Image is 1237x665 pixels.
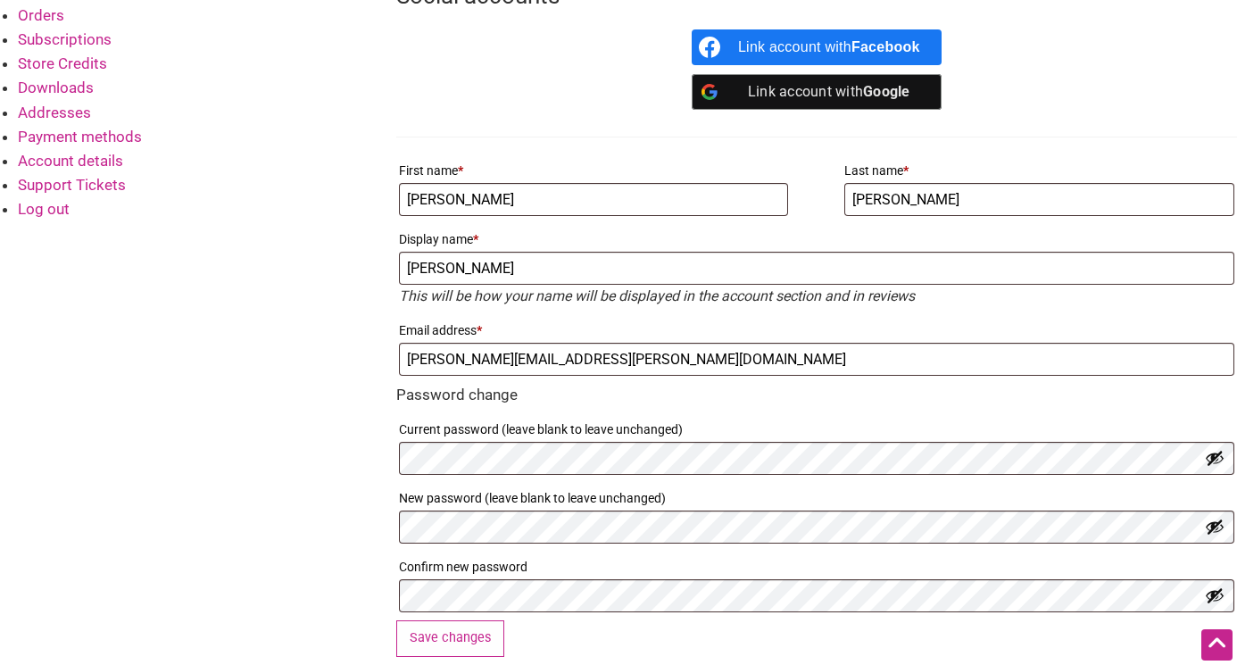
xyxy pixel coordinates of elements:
[738,29,920,65] div: Link account with
[399,158,789,183] label: First name
[1205,586,1225,605] button: Show password
[18,54,107,72] a: Store Credits
[692,29,942,65] a: Link account with <b>Facebook</b>
[396,620,505,657] button: Save changes
[399,227,1234,252] label: Display name
[851,39,920,54] b: Facebook
[18,200,70,218] a: Log out
[1205,448,1225,468] button: Show password
[399,287,915,304] em: This will be how your name will be displayed in the account section and in reviews
[399,486,1234,511] label: New password (leave blank to leave unchanged)
[1201,629,1233,661] div: Scroll Back to Top
[18,6,64,24] a: Orders
[1205,517,1225,536] button: Show password
[844,158,1234,183] label: Last name
[399,318,1234,343] label: Email address
[396,384,518,407] legend: Password change
[18,104,91,121] a: Addresses
[18,176,126,194] a: Support Tickets
[863,83,910,100] b: Google
[18,30,112,48] a: Subscriptions
[18,79,94,96] a: Downloads
[399,417,1234,442] label: Current password (leave blank to leave unchanged)
[399,554,1234,579] label: Confirm new password
[18,152,123,170] a: Account details
[692,74,942,110] a: Link account with <b>Google</b>
[18,128,142,145] a: Payment methods
[738,74,920,110] div: Link account with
